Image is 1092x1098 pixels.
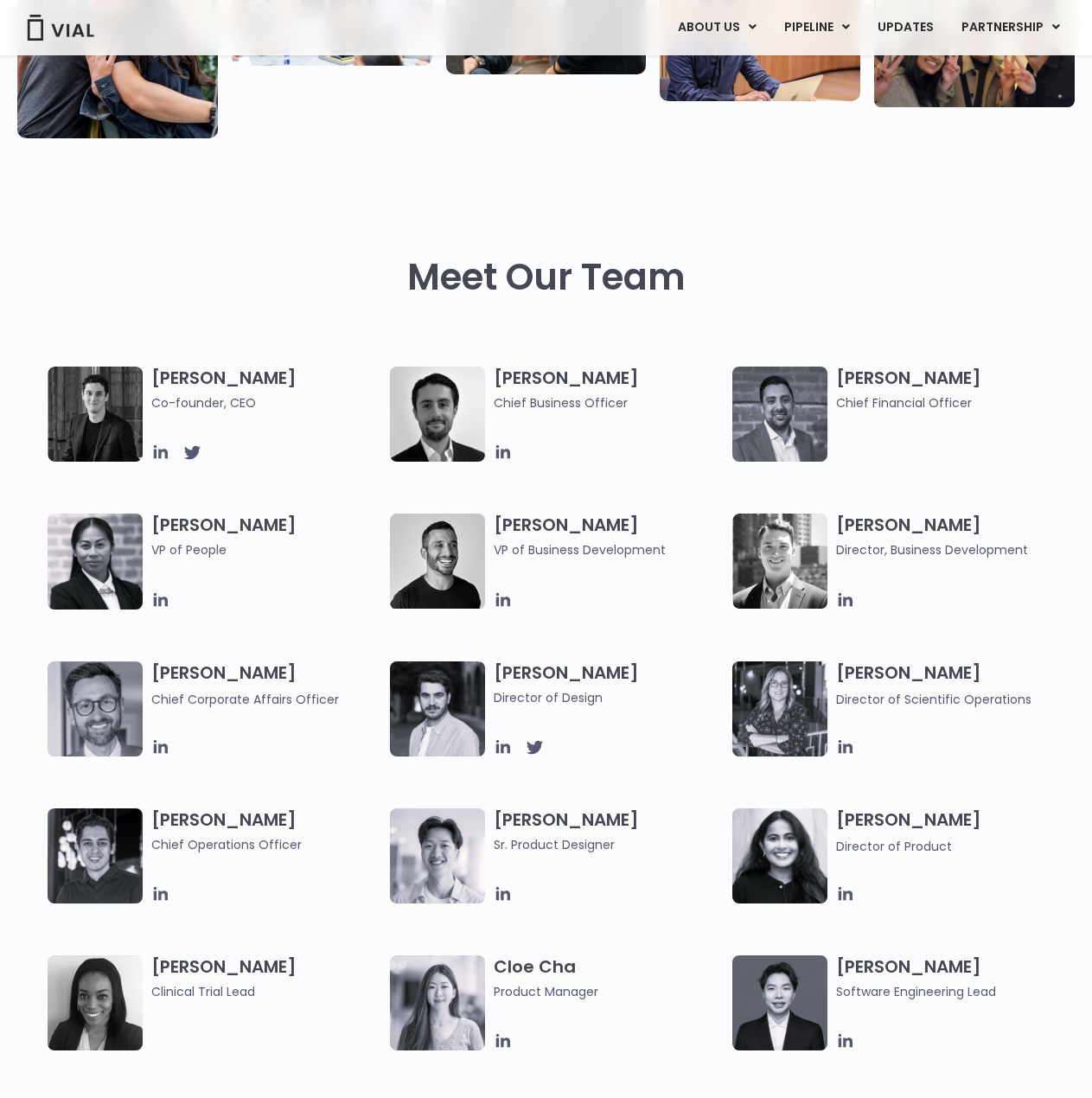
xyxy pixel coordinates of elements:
span: Chief Business Officer [494,393,724,412]
h3: [PERSON_NAME] [494,808,724,854]
h3: [PERSON_NAME] [151,808,381,854]
h3: Cloe Cha [494,955,724,1001]
img: Headshot of smiling man named Josh [48,808,143,903]
a: UPDATES [864,13,947,42]
span: Chief Corporate Affairs Officer [151,691,339,708]
h3: [PERSON_NAME] [494,514,724,559]
span: VP of People [151,540,381,559]
img: Smiling woman named Dhruba [732,808,827,903]
img: Cloe [390,955,485,1050]
h3: [PERSON_NAME] [836,808,1066,856]
span: VP of Business Development [494,540,724,559]
img: Headshot of smiling man named Albert [390,661,485,756]
img: A black and white photo of a man in a suit holding a vial. [390,367,485,462]
h3: [PERSON_NAME] [151,367,381,412]
img: A black and white photo of a woman smiling. [48,955,143,1050]
span: Sr. Product Designer [494,835,724,854]
span: Clinical Trial Lead [151,982,381,1001]
img: Catie [48,514,143,610]
img: Headshot of smiling man named Samir [732,367,827,462]
a: ABOUT USMenu Toggle [664,13,770,42]
h2: Meet Our Team [407,257,686,298]
img: A black and white photo of a man in a suit attending a Summit. [48,367,143,462]
h3: [PERSON_NAME] [151,955,381,1001]
span: Chief Operations Officer [151,835,381,854]
a: PIPELINEMenu Toggle [770,13,863,42]
img: A black and white photo of a man smiling. [390,514,485,609]
img: Brennan [390,808,485,903]
span: Director of Product [836,838,952,855]
span: Co-founder, CEO [151,393,381,412]
img: Vial Logo [26,15,95,41]
h3: [PERSON_NAME] [151,514,381,584]
h3: [PERSON_NAME] [151,661,381,709]
span: Software Engineering Lead [836,982,1066,1001]
h3: [PERSON_NAME] [494,661,724,707]
h3: [PERSON_NAME] [836,955,1066,1001]
span: Director of Scientific Operations [836,691,1031,708]
a: PARTNERSHIPMenu Toggle [948,13,1074,42]
span: Director of Design [494,688,724,707]
img: A black and white photo of a smiling man in a suit at ARVO 2023. [732,514,827,609]
h3: [PERSON_NAME] [836,661,1066,709]
h3: [PERSON_NAME] [836,514,1066,559]
span: Product Manager [494,982,724,1001]
img: Headshot of smiling woman named Sarah [732,661,827,756]
span: Chief Financial Officer [836,393,1066,412]
span: Director, Business Development [836,540,1066,559]
h3: [PERSON_NAME] [836,367,1066,412]
h3: [PERSON_NAME] [494,367,724,412]
img: Paolo-M [48,661,143,756]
